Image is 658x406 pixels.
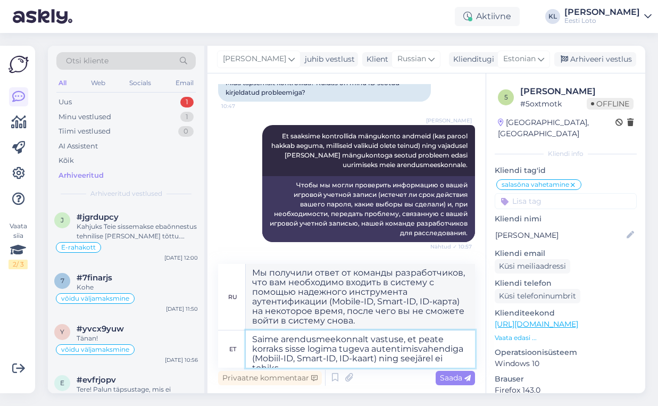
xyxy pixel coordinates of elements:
p: Windows 10 [495,358,637,369]
span: #evfrjopv [77,375,116,385]
div: Kõik [59,155,74,166]
div: [DATE] 11:50 [166,305,198,313]
div: Tiimi vestlused [59,126,111,137]
span: salasõna vahetamine [502,181,569,188]
div: # 5oxtmotk [520,98,587,110]
div: Kliendi info [495,149,637,159]
span: [PERSON_NAME] [223,53,286,65]
span: Offline [587,98,634,110]
div: Arhiveeri vestlus [554,52,636,67]
div: Чтобы мы могли проверить информацию о вашей игровой учетной записи (истечет ли срок действия ваше... [262,176,475,242]
p: Operatsioonisüsteem [495,347,637,358]
div: Email [173,76,196,90]
div: 1 [180,97,194,107]
div: All [56,76,69,90]
span: Russian [397,53,426,65]
div: [DATE] 10:56 [165,356,198,364]
span: võidu väljamaksmine [61,346,129,353]
span: [PERSON_NAME] [426,117,472,125]
span: j [61,216,64,224]
div: Vaata siia [9,221,28,269]
p: Vaata edasi ... [495,333,637,343]
div: 1 [180,112,194,122]
input: Lisa tag [495,193,637,209]
span: y [60,328,64,336]
div: AI Assistent [59,141,98,152]
a: [URL][DOMAIN_NAME] [495,319,578,329]
p: Klienditeekond [495,308,637,319]
div: Aktiivne [455,7,520,26]
div: Kohe [77,283,198,292]
div: [DATE] 12:00 [164,254,198,262]
p: Kliendi tag'id [495,165,637,176]
textarea: Мы получили ответ от команды разработчиков, что вам необходимо входить в систему с помощью надежн... [246,264,475,330]
span: #jgrdupcy [77,212,119,222]
span: #7finarjs [77,273,112,283]
div: Privaatne kommentaar [218,371,322,385]
div: Socials [127,76,153,90]
p: Brauser [495,374,637,385]
div: 0 [178,126,194,137]
div: Küsi telefoninumbrit [495,289,580,303]
span: 5 [504,93,508,101]
img: Askly Logo [9,54,29,74]
div: Tere! Palun täpsustage, mis ei [PERSON_NAME] mis juhtub, kui proovite seda avada. Kas olete proov... [77,385,198,404]
span: Saada [440,373,471,383]
span: Otsi kliente [66,55,109,67]
p: Kliendi telefon [495,278,637,289]
div: Uus [59,97,72,107]
div: Küsi meiliaadressi [495,259,570,274]
input: Lisa nimi [495,229,624,241]
span: Arhiveeritud vestlused [90,189,162,198]
span: #yvcx9yuw [77,324,124,334]
div: Kahjuks Teie sissemakse ebaõnnestus tehnilise [PERSON_NAME] tõttu. Kontrollisime ostu [PERSON_NAM... [77,222,198,241]
textarea: Saime arendusmeekonnalt vastuse, et peate korraks sisse logima tugeva autentimisvahendiga (Mobiil... [246,330,475,368]
div: et [229,340,236,358]
div: KL [545,9,560,24]
div: juhib vestlust [301,54,355,65]
span: võidu väljamaksmine [61,295,129,302]
span: Nähtud ✓ 10:57 [430,243,472,251]
span: E-rahakott [61,244,96,251]
span: Estonian [503,53,536,65]
p: Firefox 143.0 [495,385,637,396]
div: Tänan! [77,334,198,343]
div: Mida täpsemalt kontrollida? Kuidas on minu ID seotud kirjeldatud probleemiga? [218,74,431,102]
span: 7 [61,277,64,285]
div: [PERSON_NAME] [564,8,640,16]
div: Klient [362,54,388,65]
p: Kliendi nimi [495,213,637,225]
p: Kliendi email [495,248,637,259]
div: Arhiveeritud [59,170,104,181]
div: Eesti Loto [564,16,640,25]
a: [PERSON_NAME]Eesti Loto [564,8,652,25]
div: Minu vestlused [59,112,111,122]
div: [PERSON_NAME] [520,85,634,98]
span: e [60,379,64,387]
div: Klienditugi [449,54,494,65]
div: [GEOGRAPHIC_DATA], [GEOGRAPHIC_DATA] [498,117,615,139]
div: ru [228,288,237,306]
div: 2 / 3 [9,260,28,269]
div: Web [89,76,107,90]
span: Et saaksime kontrollida mängukonto andmeid (kas parool hakkab aeguma, milliseid valikuid olete te... [271,132,469,169]
span: 10:47 [221,102,261,110]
